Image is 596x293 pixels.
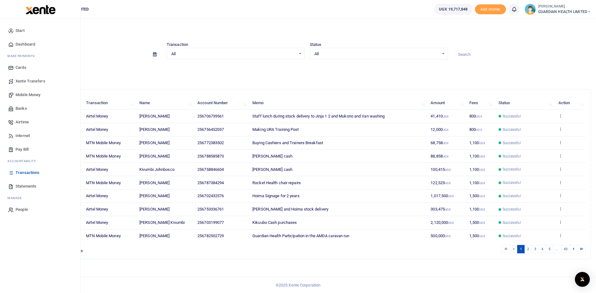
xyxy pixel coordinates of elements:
small: UGX [443,155,449,158]
span: Successful [503,180,521,185]
a: Add money [475,7,506,11]
span: 1,017,500 [431,193,454,198]
span: 1,500 [469,233,485,238]
a: 5 [546,245,553,253]
span: Start [16,28,25,34]
th: Fees: activate to sort column ascending [466,96,495,110]
span: Xente Transfers [16,78,45,84]
span: Kivumbi Johnbosco [139,167,174,172]
th: Status: activate to sort column ascending [495,96,555,110]
th: Name: activate to sort column ascending [136,96,194,110]
span: 800 [469,127,482,132]
small: UGX [476,128,482,131]
img: logo-large [25,5,56,14]
a: Xente Transfers [5,74,75,88]
a: People [5,203,75,216]
span: 256787384294 [197,180,224,185]
small: [PERSON_NAME] [538,4,591,9]
small: UGX [479,234,485,238]
span: Successful [503,233,521,239]
th: Transaction: activate to sort column ascending [83,96,136,110]
a: profile-user [PERSON_NAME] GUARDIAN HEALTH LIMITED [525,4,591,15]
span: Making URA Training Post [252,127,299,132]
span: [PERSON_NAME] [139,127,169,132]
span: MTN Mobile Money [86,140,121,145]
span: 256788585873 [197,154,224,158]
span: [PERSON_NAME] [139,114,169,118]
span: 303,475 [431,207,451,211]
span: 1,100 [469,207,485,211]
span: MTN Mobile Money [86,180,121,185]
li: Toup your wallet [475,4,506,15]
th: Memo: activate to sort column ascending [249,96,427,110]
small: UGX [479,141,485,145]
input: select period [24,49,148,60]
span: People [16,206,28,213]
span: Airtel Money [86,220,108,225]
span: 256753336761 [197,207,224,211]
a: Cards [5,61,75,74]
li: Wallet ballance [432,4,475,15]
small: UGX [479,221,485,224]
span: 1,100 [469,167,485,172]
span: 68,758 [431,140,449,145]
div: Showing 1 to 10 of 424 entries [29,244,259,254]
span: Successful [503,140,521,146]
div: Open Intercom Messenger [575,272,590,287]
span: Buying Cashiers and Trainers Breakfast [252,140,323,145]
small: UGX [445,208,451,211]
small: UGX [445,234,451,238]
small: UGX [443,115,449,118]
h4: Transactions [24,27,591,33]
span: Successful [503,193,521,199]
th: Amount: activate to sort column ascending [427,96,466,110]
span: 1,500 [469,193,485,198]
li: Ac [5,156,75,166]
label: Transaction [167,42,188,48]
span: UGX 19,717,848 [439,6,467,12]
span: Dashboard [16,41,35,47]
span: 122,525 [431,180,451,185]
a: logo-small logo-large logo-large [25,7,56,11]
span: 41,410 [431,114,449,118]
span: Mobile Money [16,92,40,98]
span: Pay Bill [16,146,29,153]
span: anage [11,196,22,200]
span: [PERSON_NAME] Kivumbi [139,220,185,225]
span: Guardian Health Participation in the AMDA caravan run [252,233,349,238]
span: countability [12,159,36,163]
span: Successful [503,166,521,172]
span: Airtel Money [86,114,108,118]
span: [PERSON_NAME] [139,180,169,185]
span: Successful [503,153,521,159]
span: Successful [503,113,521,119]
span: Rocket Health chair repairs [252,180,301,185]
span: Internet [16,133,30,139]
a: Mobile Money [5,88,75,102]
span: MTN Mobile Money [86,154,121,158]
small: UGX [445,168,451,171]
span: [PERSON_NAME] [139,233,169,238]
a: 2 [524,245,532,253]
small: UGX [443,128,449,131]
small: UGX [448,194,454,198]
span: Banks [16,105,27,112]
span: All [314,51,439,57]
span: 1,100 [469,154,485,158]
label: Status [310,42,322,48]
a: Airtime [5,115,75,129]
span: Kikuubo Cash purchases [252,220,297,225]
span: GUARDIAN HEALTH LIMITED [538,9,591,15]
span: Airtime [16,119,29,125]
span: 256706739561 [197,114,224,118]
span: ake Payments [11,54,35,58]
span: Statements [16,183,36,189]
span: 100,415 [431,167,451,172]
span: [PERSON_NAME] and Hoima stock delivery [252,207,328,211]
th: Action: activate to sort column ascending [555,96,586,110]
a: 1 [517,245,525,253]
a: Statements [5,180,75,193]
span: 1,100 [469,180,485,185]
small: UGX [479,168,485,171]
li: M [5,193,75,203]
